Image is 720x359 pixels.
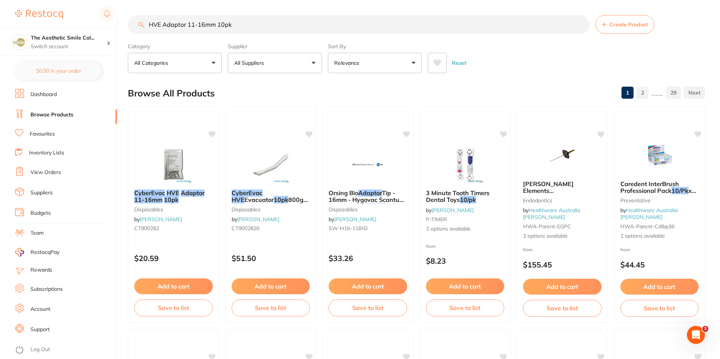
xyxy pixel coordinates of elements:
[134,206,213,212] small: disposables
[232,196,308,210] span: 800g 500ml
[329,278,407,294] button: Add to cart
[232,216,279,223] span: by
[232,278,310,294] button: Add to cart
[232,196,244,203] em: HVE
[30,326,50,333] a: Support
[620,247,630,252] span: from
[596,15,654,34] button: Create Product
[181,189,205,197] em: Adaptor
[167,189,179,197] em: HVE
[228,43,322,50] label: Supplier
[232,225,259,232] span: CT9002826
[426,207,474,214] span: by
[450,53,468,73] button: Reset
[30,306,50,313] a: Account
[620,197,699,203] small: Preventative
[432,207,474,214] a: [PERSON_NAME]
[523,247,533,252] span: from
[666,85,681,100] a: 29
[334,216,376,223] a: [PERSON_NAME]
[15,344,115,356] button: Log Out
[30,229,44,237] a: Team
[426,216,447,223] span: P-TIMER
[232,189,310,203] b: CyberEvac HVE Evacuator 10pk 800g 500ml
[134,254,213,263] p: $20.59
[426,257,505,265] p: $8.23
[426,189,505,203] b: 3 Minute Tooth Timers Dental Toys 10/pk
[128,15,590,34] input: Search Products
[329,225,368,232] span: SW-H16-11BIO
[15,248,59,257] a: RestocqPay
[523,207,580,220] span: by
[621,85,634,100] a: 1
[328,53,422,73] button: Relevance
[228,53,322,73] button: All Suppliers
[232,189,262,197] em: CyberEvac
[15,6,63,23] a: Restocq Logo
[460,196,476,203] em: 10/pk
[134,225,159,232] span: CT900282
[343,146,392,183] img: Orsing Bio Adaptor Tip - 16mm - Hygovac Scantube HygoSurge, 10-Pack
[328,43,422,50] label: Sort By
[523,197,602,203] small: Endodontics
[620,223,675,230] span: HWA-parent-Cdibp36
[329,189,407,203] b: Orsing Bio Adaptor Tip - 16mm - Hygovac Scantube HygoSurge, 10-Pack
[329,189,406,211] span: Tip - 16mm - Hygovac Scantube HygoSurge,
[620,207,678,220] a: Healthware Australia [PERSON_NAME]
[30,286,63,293] a: Subscriptions
[620,232,699,240] span: 2 options available
[426,225,505,233] span: 2 options available
[274,196,288,203] em: 10pk
[523,223,571,230] span: HWA-parent-EGPC
[426,189,490,203] span: 3 Minute Tooth Timers Dental Toys
[30,130,55,138] a: Favourites
[702,326,708,332] span: 3
[329,216,376,223] span: by
[128,88,215,99] h2: Browse All Products
[134,189,213,203] b: CyberEvac HVE Adaptor 11-16mm 10pk
[620,300,699,316] button: Save to list
[134,278,213,294] button: Add to cart
[31,43,107,50] p: Switch account
[30,346,50,353] a: Log Out
[134,299,213,316] button: Save to list
[134,216,182,223] span: by
[29,149,64,157] a: Inventory Lists
[635,137,684,174] img: Caredent InterBrush Professional Pack 10/Pk x 36 Pks
[30,266,52,274] a: Rewards
[237,216,279,223] a: [PERSON_NAME]
[358,189,382,197] em: Adaptor
[652,89,663,97] p: ......
[232,254,310,263] p: $51.50
[30,209,51,217] a: Budgets
[620,180,699,194] b: Caredent InterBrush Professional Pack 10/Pk x 36 Pks
[30,91,57,98] a: Dashboard
[334,59,362,67] p: Relevance
[15,248,24,257] img: RestocqPay
[329,299,407,316] button: Save to list
[620,180,679,194] span: Caredent InterBrush Professional Pack
[149,146,198,183] img: CyberEvac HVE Adaptor 11-16mm 10pk
[30,189,53,197] a: Suppliers
[523,207,580,220] a: Healthware Australia [PERSON_NAME]
[523,260,602,269] p: $155.45
[523,279,602,295] button: Add to cart
[329,206,407,212] small: disposables
[523,180,602,194] b: Kerr Elements Obturation Gutta Percha Cartridges 10/Pk - Gold
[620,260,699,269] p: $44.45
[441,146,490,183] img: 3 Minute Tooth Timers Dental Toys 10/pk
[12,35,27,50] img: The Aesthetic Smile Collective
[128,43,222,50] label: Category
[244,196,274,203] span: Evacuator
[620,187,696,201] span: x 36 Pks
[140,216,182,223] a: [PERSON_NAME]
[523,300,602,316] button: Save to list
[134,59,171,67] p: All Categories
[246,146,295,183] img: CyberEvac HVE Evacuator 10pk 800g 500ml
[426,243,436,249] span: from
[609,21,648,27] span: Create Product
[620,279,699,295] button: Add to cart
[687,326,705,344] iframe: Intercom live chat
[329,189,358,197] span: Orsing Bio
[523,180,593,208] span: [PERSON_NAME] Elements [MEDICAL_DATA] Gutta Percha Cartridges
